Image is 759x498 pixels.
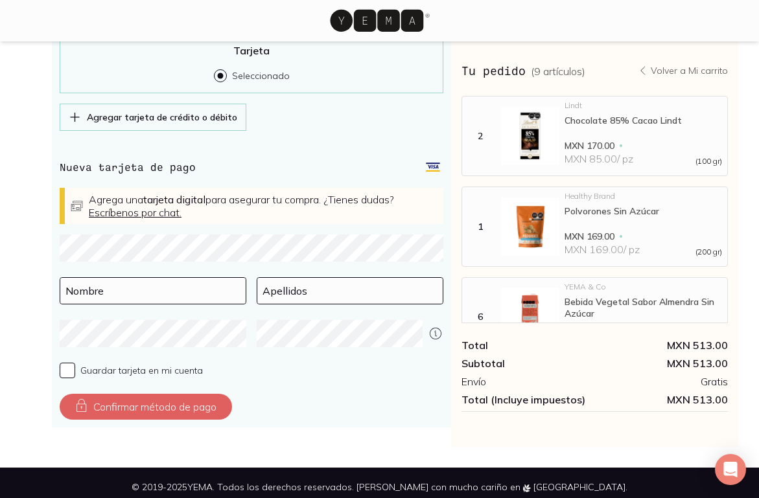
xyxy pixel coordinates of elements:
div: Lindt [565,102,722,109]
span: (200 gr) [695,248,722,256]
img: Polvorones Sin Azúcar [501,198,559,256]
h4: Nueva tarjeta de pago [60,159,196,175]
div: Subtotal [461,357,594,370]
button: Confirmar método de pago [60,394,232,420]
img: Chocolate 85% Cacao Lindt [501,107,559,165]
span: ( 9 artículos ) [531,65,585,78]
div: Total (Incluye impuestos) [461,393,594,406]
div: 2 [465,130,496,142]
div: 6 [465,311,496,323]
span: MXN 169.00 [565,230,614,243]
a: Volver a Mi carrito [638,65,728,76]
p: Volver a Mi carrito [651,65,728,76]
h3: Tu pedido [461,62,585,79]
a: Escríbenos por chat. [89,206,181,219]
div: Total [461,339,594,352]
p: Tarjeta [233,44,270,57]
div: Healthy Brand [565,192,722,200]
div: Gratis [595,375,728,388]
div: Bebida Vegetal Sabor Almendra Sin Azúcar [565,296,722,319]
span: Guardar tarjeta en mi cuenta [80,365,203,376]
span: MXN 170.00 [565,139,614,152]
input: Guardar tarjeta en mi cuenta [60,363,75,378]
span: Agrega una para asegurar tu compra. ¿Tienes dudas? [89,193,394,219]
span: [PERSON_NAME] con mucho cariño en [GEOGRAPHIC_DATA]. [356,481,627,493]
span: (100 gr) [695,157,722,165]
img: Bebida Vegetal Sabor Almendra Sin Azúcar [501,288,559,346]
strong: tarjeta digital [143,193,205,206]
div: MXN 513.00 [595,357,728,370]
div: Chocolate 85% Cacao Lindt [565,115,722,126]
p: Seleccionado [232,70,290,82]
div: 1 [465,221,496,232]
div: Polvorones Sin Azúcar [565,205,722,217]
div: Envío [461,375,594,388]
span: MXN 85.00 / pz [565,152,633,165]
div: MXN 513.00 [595,339,728,352]
span: MXN 513.00 [595,393,728,406]
div: YEMA & Co [565,283,722,291]
p: Agregar tarjeta de crédito o débito [87,111,237,123]
span: MXN 169.00 / pz [565,243,640,256]
div: Open Intercom Messenger [715,454,746,485]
